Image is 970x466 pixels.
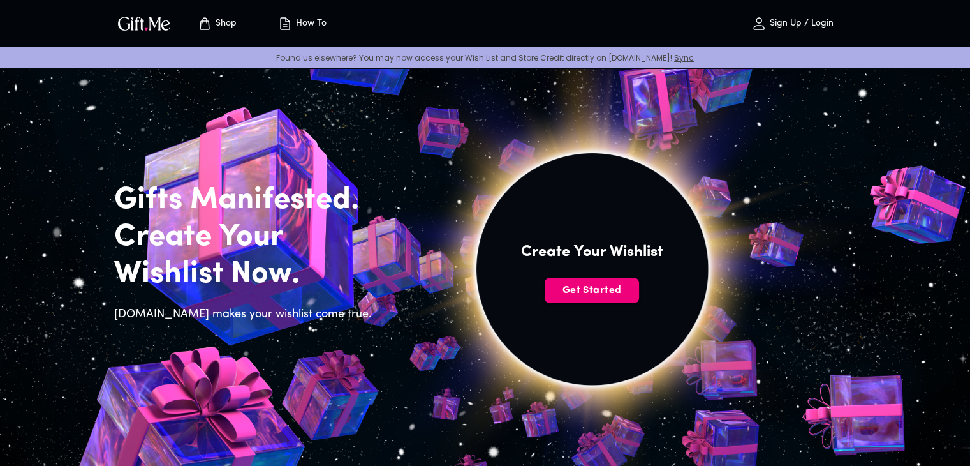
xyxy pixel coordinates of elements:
[267,3,337,44] button: How To
[293,19,327,29] p: How To
[674,52,694,63] a: Sync
[767,19,834,29] p: Sign Up / Login
[545,283,639,297] span: Get Started
[545,278,639,303] button: Get Started
[729,3,856,44] button: Sign Up / Login
[115,14,173,33] img: GiftMe Logo
[114,219,379,256] h2: Create Your
[114,306,379,324] h6: [DOMAIN_NAME] makes your wishlist come true.
[114,16,174,31] button: GiftMe Logo
[521,242,663,262] h4: Create Your Wishlist
[182,3,252,44] button: Store page
[10,52,960,63] p: Found us elsewhere? You may now access your Wish List and Store Credit directly on [DOMAIN_NAME]!
[114,256,379,293] h2: Wishlist Now.
[114,182,379,219] h2: Gifts Manifested.
[212,19,237,29] p: Shop
[277,16,293,31] img: how-to.svg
